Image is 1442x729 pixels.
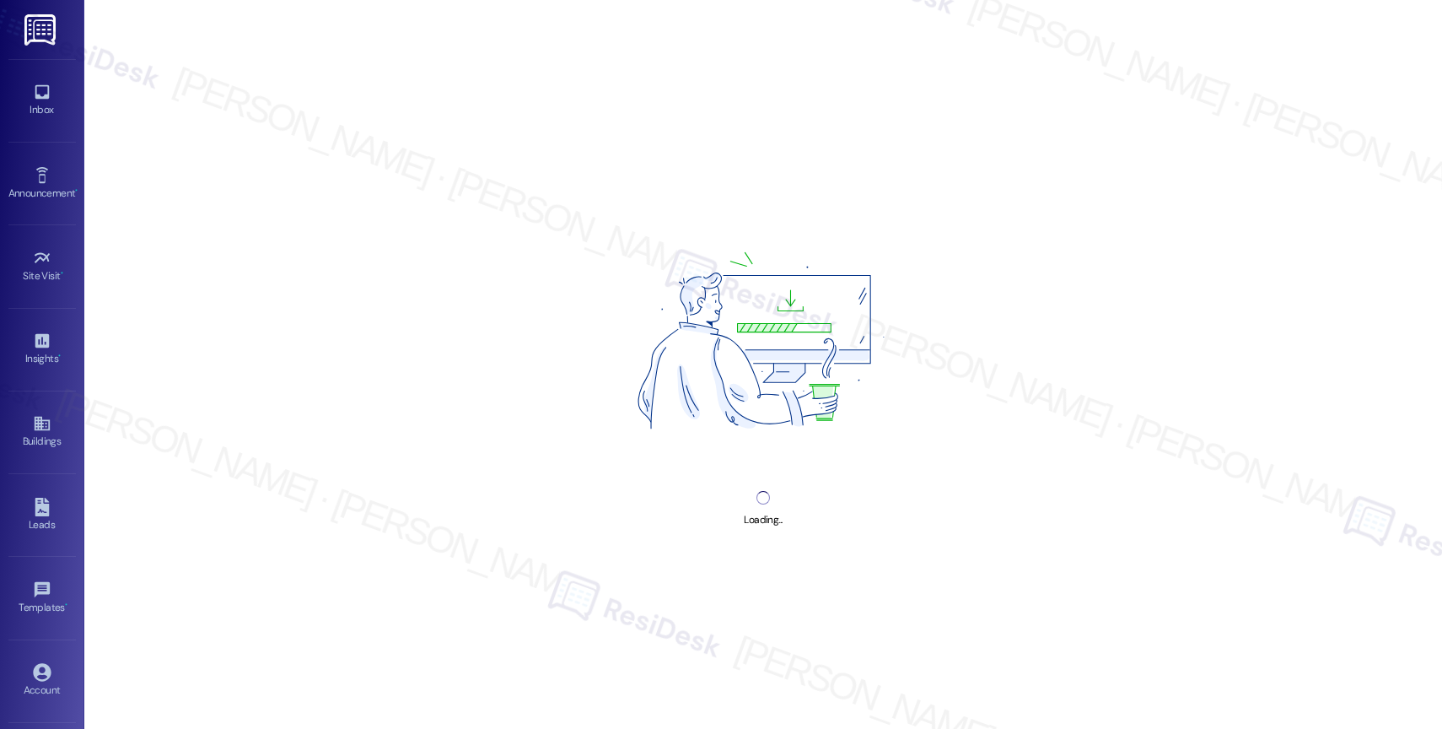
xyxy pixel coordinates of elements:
span: • [61,267,63,279]
div: Loading... [744,511,782,529]
a: Buildings [8,409,76,455]
a: Site Visit • [8,244,76,289]
a: Templates • [8,575,76,621]
a: Insights • [8,327,76,372]
img: ResiDesk Logo [24,14,59,46]
span: • [65,599,67,611]
span: • [58,350,61,362]
a: Leads [8,493,76,538]
a: Inbox [8,78,76,123]
span: • [75,185,78,197]
a: Account [8,658,76,704]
